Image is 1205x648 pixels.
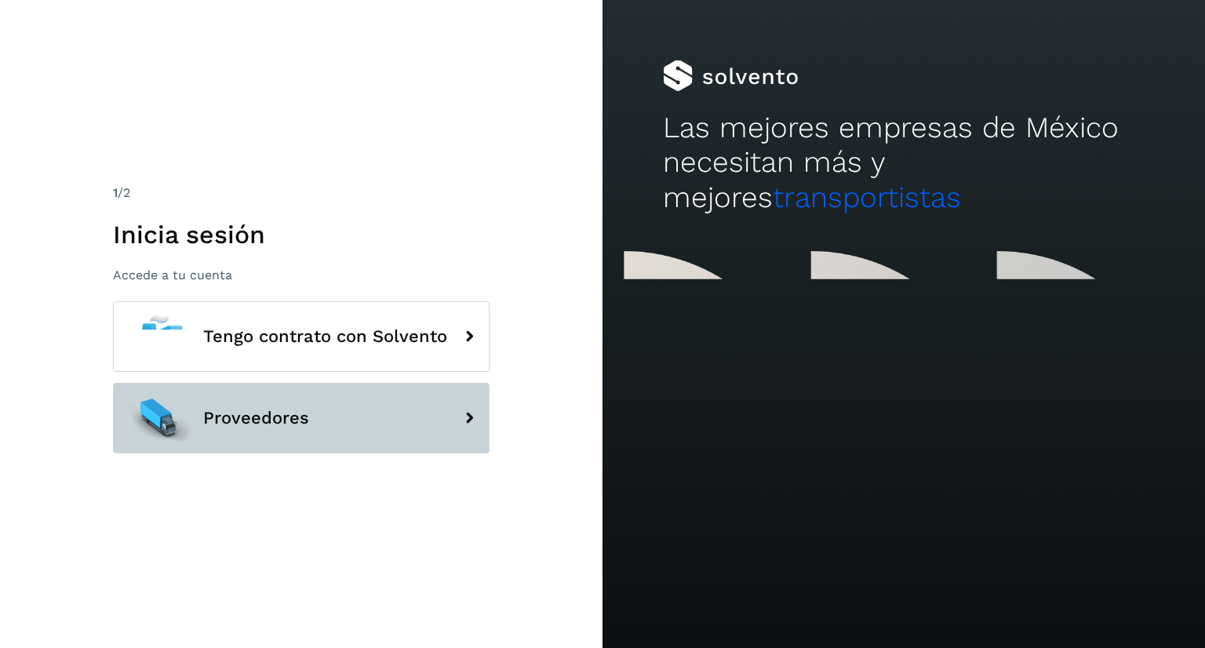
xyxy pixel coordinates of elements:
[113,268,490,282] p: Accede a tu cuenta
[203,327,447,346] span: Tengo contrato con Solvento
[113,184,490,202] div: /2
[113,301,490,372] button: Tengo contrato con Solvento
[113,220,490,249] h1: Inicia sesión
[773,180,961,214] span: transportistas
[203,409,309,428] span: Proveedores
[113,383,490,453] button: Proveedores
[113,185,118,200] span: 1
[663,111,1145,215] h2: Las mejores empresas de México necesitan más y mejores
